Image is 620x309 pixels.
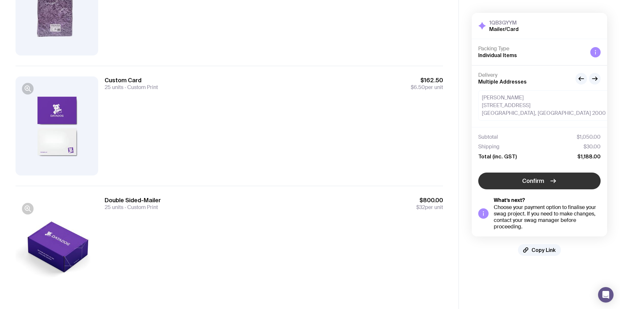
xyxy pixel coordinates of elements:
[598,287,614,303] div: Open Intercom Messenger
[489,19,519,26] h3: 1QB3GYYM
[478,90,609,121] div: [PERSON_NAME] [STREET_ADDRESS] [GEOGRAPHIC_DATA], [GEOGRAPHIC_DATA] 2000
[494,197,601,204] h5: What’s next?
[489,26,519,32] h2: Mailer/Card
[478,52,517,58] span: Individual Items
[416,196,443,204] span: $800.00
[105,204,123,211] span: 25 units
[411,76,443,84] span: $162.50
[123,204,158,211] span: Custom Print
[416,204,443,211] span: per unit
[478,153,517,160] span: Total (inc. GST)
[584,144,601,150] span: $30.00
[105,84,123,91] span: 25 units
[577,134,601,140] span: $1,050.00
[411,84,443,91] span: per unit
[105,196,161,204] h3: Double Sided-Mailer
[478,144,500,150] span: Shipping
[518,244,561,256] button: Copy Link
[478,79,527,85] span: Multiple Addresses
[105,76,158,84] h3: Custom Card
[478,72,570,78] h4: Delivery
[411,84,425,91] span: $6.50
[416,204,425,211] span: $32
[478,173,601,189] button: Confirm
[494,204,601,230] div: Choose your payment option to finalise your swag project. If you need to make changes, contact yo...
[478,45,585,52] h4: Packing Type
[478,134,498,140] span: Subtotal
[522,177,544,185] span: Confirm
[532,247,556,253] span: Copy Link
[577,153,601,160] span: $1,188.00
[123,84,158,91] span: Custom Print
